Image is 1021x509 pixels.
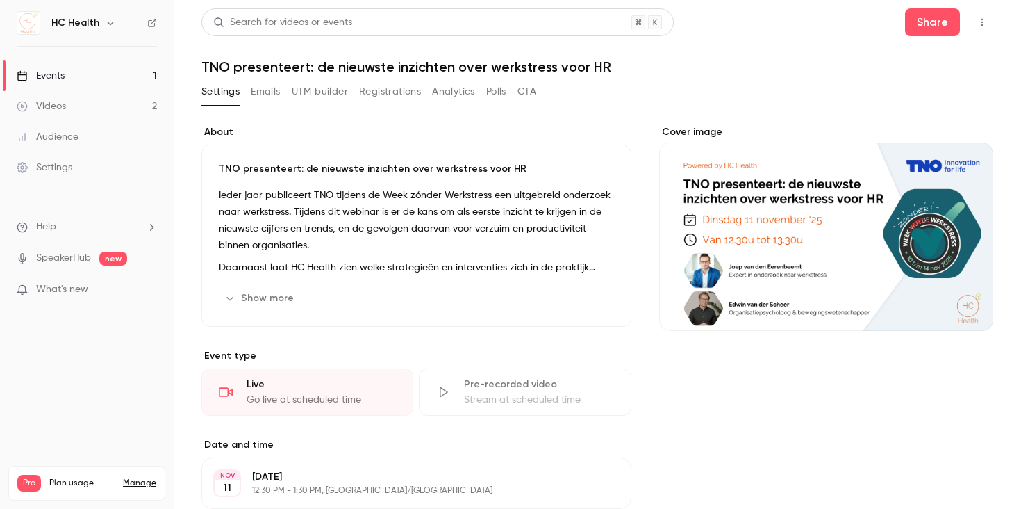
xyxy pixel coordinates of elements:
div: Search for videos or events [213,15,352,30]
span: Plan usage [49,478,115,489]
button: Registrations [359,81,421,103]
p: Daarnaast laat HC Health zien welke strategieën en interventies zich in de praktijk hebben beweze... [219,259,614,276]
span: Help [36,220,56,234]
div: Settings [17,161,72,175]
span: What's new [36,282,88,297]
li: help-dropdown-opener [17,220,157,234]
button: Show more [219,287,302,309]
div: Stream at scheduled time [464,393,613,407]
button: CTA [517,81,536,103]
label: About [201,125,631,139]
label: Cover image [659,125,993,139]
h1: TNO presenteert: de nieuwste inzichten over werkstress voor HR [201,58,993,75]
div: Pre-recorded videoStream at scheduled time [419,369,631,416]
button: Polls [486,81,506,103]
button: UTM builder [292,81,348,103]
div: Audience [17,130,78,144]
p: Ieder jaar publiceert TNO tijdens de Week zónder Werkstress een uitgebreid onderzoek naar werkstr... [219,187,614,254]
div: Events [17,69,65,83]
p: 11 [223,481,231,495]
button: Share [905,8,960,36]
a: SpeakerHub [36,251,91,266]
div: NOV [215,471,240,480]
section: Cover image [659,125,993,331]
div: Go live at scheduled time [247,393,396,407]
img: HC Health [17,12,40,34]
p: TNO presenteert: de nieuwste inzichten over werkstress voor HR [219,162,614,176]
p: Event type [201,349,631,363]
div: LiveGo live at scheduled time [201,369,413,416]
button: Emails [251,81,280,103]
button: Analytics [432,81,475,103]
div: Live [247,378,396,391]
span: new [99,252,127,266]
p: 12:30 PM - 1:30 PM, [GEOGRAPHIC_DATA]/[GEOGRAPHIC_DATA] [252,485,558,496]
p: [DATE] [252,470,558,484]
span: Pro [17,475,41,492]
div: Pre-recorded video [464,378,613,391]
a: Manage [123,478,156,489]
label: Date and time [201,438,631,452]
div: Videos [17,99,66,113]
h6: HC Health [51,16,99,30]
button: Settings [201,81,240,103]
